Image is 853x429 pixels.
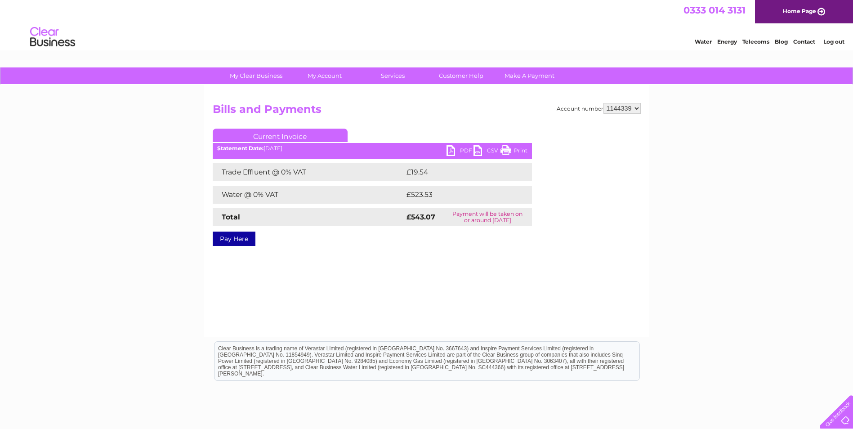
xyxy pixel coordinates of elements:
[222,213,240,221] strong: Total
[557,103,641,114] div: Account number
[213,186,404,204] td: Water @ 0% VAT
[473,145,500,158] a: CSV
[287,67,362,84] a: My Account
[500,145,527,158] a: Print
[447,145,473,158] a: PDF
[406,213,435,221] strong: £543.07
[775,38,788,45] a: Blog
[213,163,404,181] td: Trade Effluent @ 0% VAT
[424,67,498,84] a: Customer Help
[683,4,746,16] a: 0333 014 3131
[213,232,255,246] a: Pay Here
[404,186,516,204] td: £523.53
[695,38,712,45] a: Water
[219,67,293,84] a: My Clear Business
[213,103,641,120] h2: Bills and Payments
[443,208,531,226] td: Payment will be taken on or around [DATE]
[30,23,76,51] img: logo.png
[213,129,348,142] a: Current Invoice
[742,38,769,45] a: Telecoms
[404,163,513,181] td: £19.54
[217,145,263,152] b: Statement Date:
[214,5,639,44] div: Clear Business is a trading name of Verastar Limited (registered in [GEOGRAPHIC_DATA] No. 3667643...
[213,145,532,152] div: [DATE]
[492,67,567,84] a: Make A Payment
[356,67,430,84] a: Services
[793,38,815,45] a: Contact
[823,38,844,45] a: Log out
[717,38,737,45] a: Energy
